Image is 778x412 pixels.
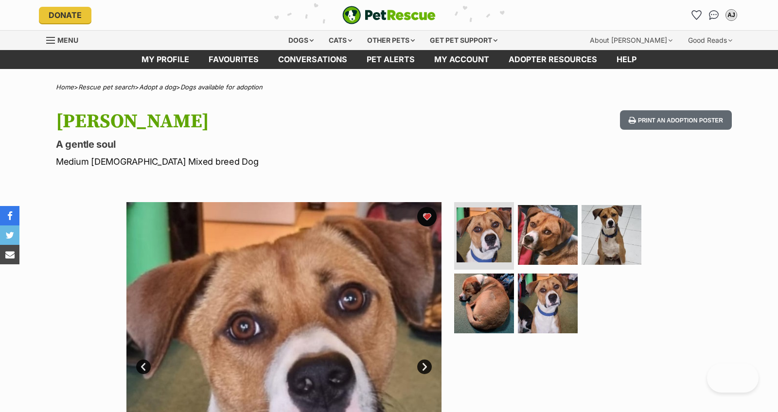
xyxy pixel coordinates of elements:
a: Pet alerts [357,50,424,69]
a: My account [424,50,499,69]
div: Get pet support [423,31,504,50]
a: Home [56,83,74,91]
img: Photo of Jason Bourne [454,274,514,333]
a: Favourites [689,7,704,23]
a: Rescue pet search [78,83,135,91]
button: Print an adoption poster [620,110,732,130]
a: Favourites [199,50,268,69]
div: Dogs [282,31,320,50]
a: My profile [132,50,199,69]
a: Next [417,360,432,374]
a: Prev [136,360,151,374]
a: PetRescue [342,6,436,24]
img: Photo of Jason Bourne [582,205,641,265]
p: A gentle soul [56,137,467,151]
a: conversations [268,50,357,69]
button: My account [724,7,739,23]
img: logo-e224e6f780fb5917bec1dbf3a21bbac754714ae5b6737aabdf751b685950b380.svg [342,6,436,24]
a: Menu [46,31,85,48]
img: Photo of Jason Bourne [457,207,512,262]
a: Adopt a dog [139,83,176,91]
div: AJ [726,10,736,20]
ul: Account quick links [689,7,739,23]
img: Photo of Jason Bourne [518,274,578,333]
iframe: Help Scout Beacon - Open [707,363,759,393]
button: favourite [417,207,437,226]
a: Dogs available for adoption [180,83,263,91]
img: Photo of Jason Bourne [518,205,578,265]
div: Other pets [360,31,422,50]
div: Cats [322,31,359,50]
div: About [PERSON_NAME] [583,31,679,50]
div: > > > [32,84,746,91]
a: Donate [39,7,91,23]
a: Adopter resources [499,50,607,69]
p: Medium [DEMOGRAPHIC_DATA] Mixed breed Dog [56,155,467,168]
img: chat-41dd97257d64d25036548639549fe6c8038ab92f7586957e7f3b1b290dea8141.svg [709,10,719,20]
a: Help [607,50,646,69]
h1: [PERSON_NAME] [56,110,467,133]
a: Conversations [706,7,722,23]
span: Menu [57,36,78,44]
div: Good Reads [681,31,739,50]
